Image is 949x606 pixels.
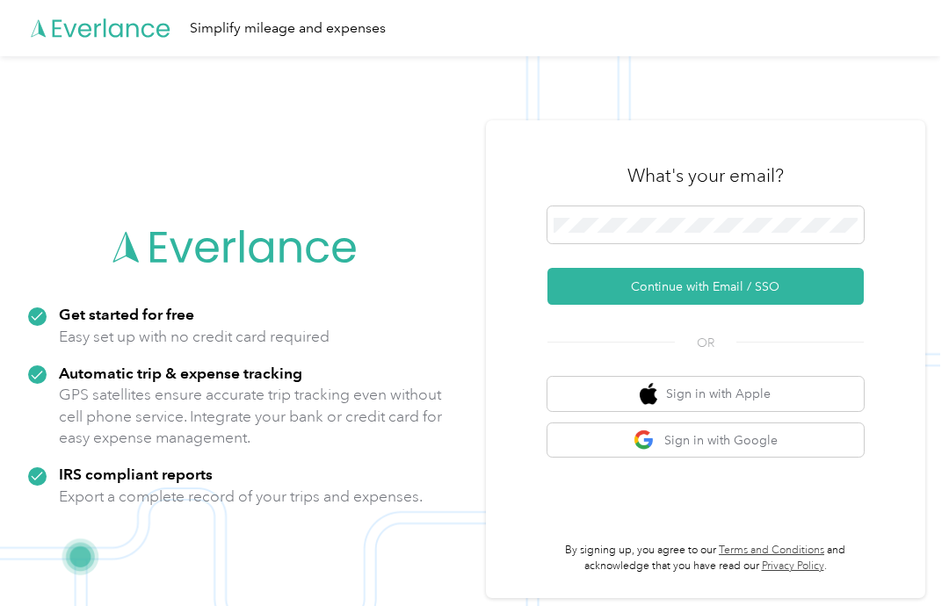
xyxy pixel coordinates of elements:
[640,383,657,405] img: apple logo
[762,559,824,573] a: Privacy Policy
[547,423,864,458] button: google logoSign in with Google
[675,334,736,352] span: OR
[59,486,423,508] p: Export a complete record of your trips and expenses.
[59,326,330,348] p: Easy set up with no credit card required
[59,384,443,449] p: GPS satellites ensure accurate trip tracking even without cell phone service. Integrate your bank...
[547,543,864,574] p: By signing up, you agree to our and acknowledge that you have read our .
[59,364,302,382] strong: Automatic trip & expense tracking
[190,18,386,40] div: Simplify mileage and expenses
[719,544,824,557] a: Terms and Conditions
[59,305,194,323] strong: Get started for free
[59,465,213,483] strong: IRS compliant reports
[634,429,656,451] img: google logo
[547,377,864,411] button: apple logoSign in with Apple
[547,268,864,305] button: Continue with Email / SSO
[627,163,784,188] h3: What's your email?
